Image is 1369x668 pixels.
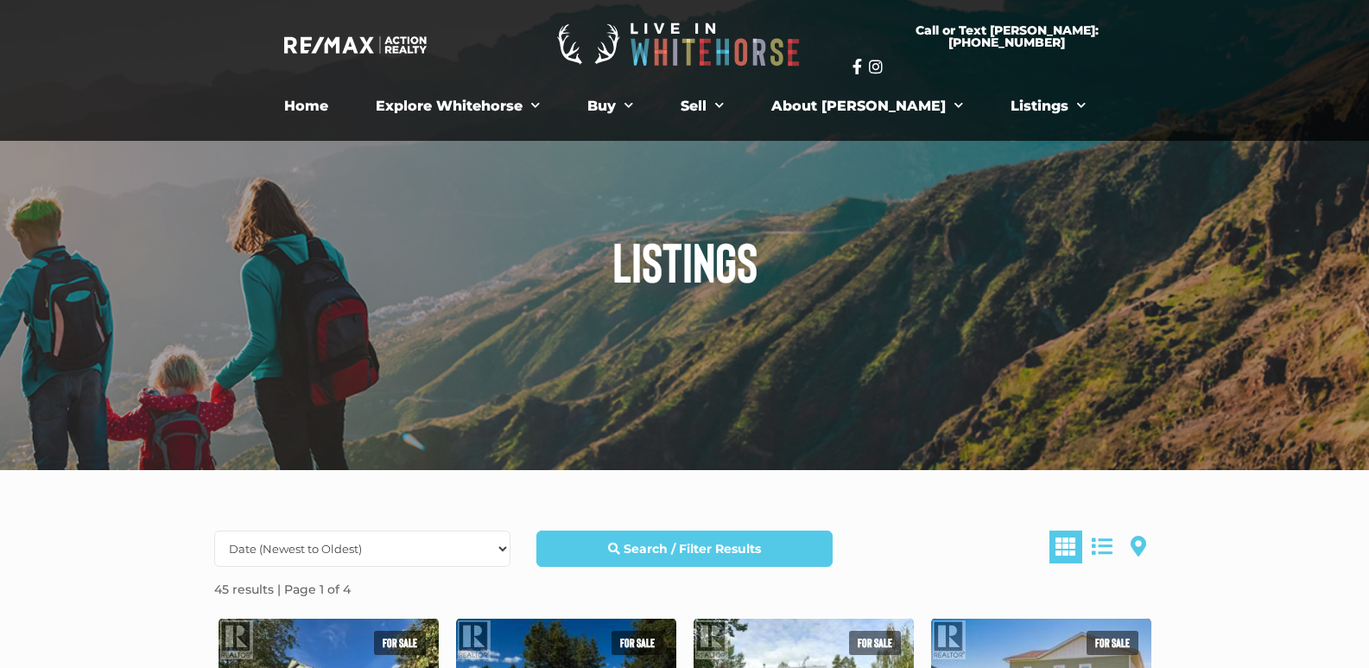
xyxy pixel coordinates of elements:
strong: Search / Filter Results [624,541,761,557]
a: Sell [668,89,737,124]
a: Home [271,89,341,124]
h1: Listings [201,233,1169,289]
nav: Menu [210,89,1160,124]
a: Listings [998,89,1099,124]
a: Search / Filter Results [536,531,833,567]
a: Call or Text [PERSON_NAME]: [PHONE_NUMBER] [852,14,1162,59]
a: About [PERSON_NAME] [758,89,976,124]
span: Call or Text [PERSON_NAME]: [PHONE_NUMBER] [873,24,1141,48]
span: For sale [849,631,901,655]
strong: 45 results | Page 1 of 4 [214,582,351,597]
a: Explore Whitehorse [363,89,553,124]
a: Buy [574,89,646,124]
span: For sale [1087,631,1138,655]
span: For sale [612,631,663,655]
span: For sale [374,631,426,655]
